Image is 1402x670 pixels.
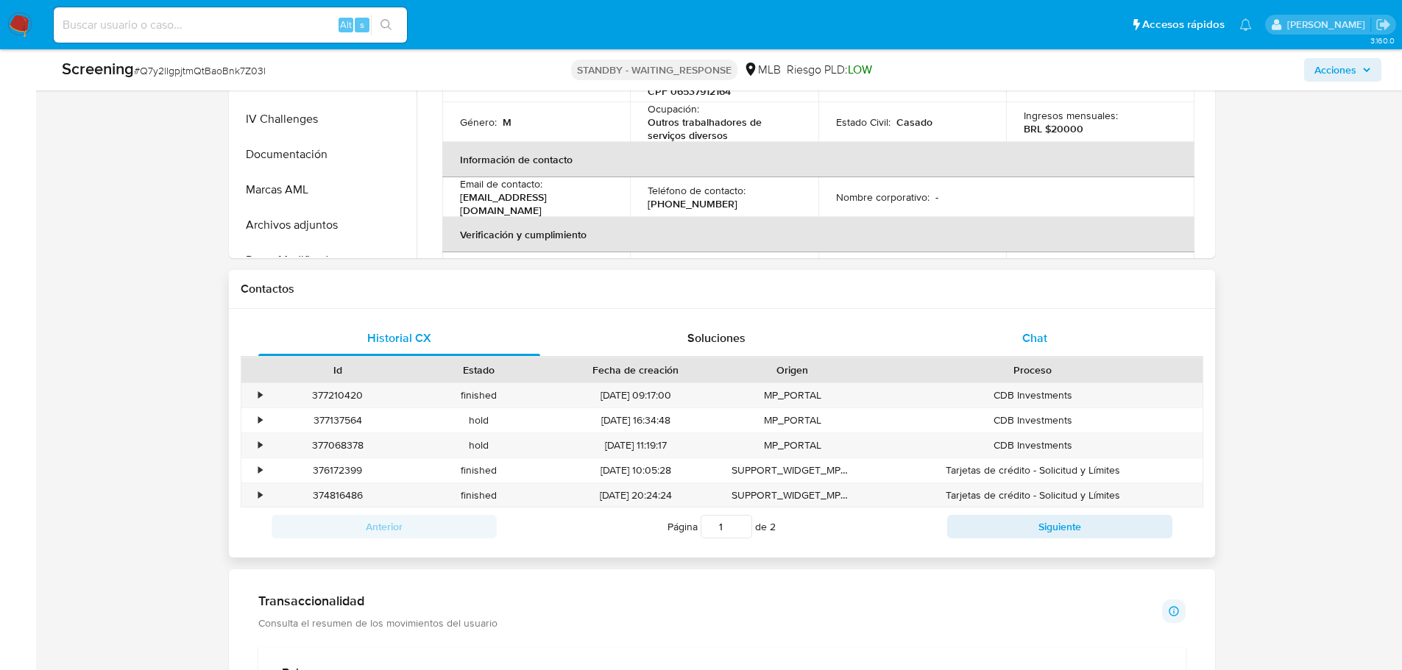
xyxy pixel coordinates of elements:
div: [DATE] 20:24:24 [550,483,721,507]
div: MP_PORTAL [721,383,863,407]
span: Acciones [1314,58,1356,82]
p: Género : [460,115,497,129]
button: IV Challenges [233,101,417,137]
div: Tarjetas de crédito - Solicitud y Límites [863,458,1203,482]
span: Página de [668,515,776,538]
th: Información de contacto [442,142,1194,177]
th: Verificación y cumplimiento [442,217,1194,252]
div: SUPPORT_WIDGET_MP_MOBILE [721,483,863,507]
span: Accesos rápidos [1142,17,1225,32]
div: finished [408,383,550,407]
p: - [1115,78,1118,91]
div: • [259,463,263,477]
div: CDB Investments [863,433,1203,457]
p: Nacionalidad : [836,78,896,91]
div: Origen [732,363,852,377]
span: 2 [770,519,776,534]
p: Outros trabalhadores de serviços diversos [648,115,795,142]
div: 376172399 [267,458,408,482]
p: Fecha de nacimiento : [460,78,557,91]
span: # Q7y2lIgpjtmQtBaoBnk7Z03l [134,63,266,78]
button: search-icon [371,15,401,35]
div: [DATE] 10:05:28 [550,458,721,482]
p: nicolas.tyrkiel@mercadolibre.com [1287,18,1370,32]
div: • [259,488,263,502]
button: Datos Modificados [233,243,417,278]
p: [EMAIL_ADDRESS][DOMAIN_NAME] [460,190,607,217]
p: BR [902,78,916,91]
a: Salir [1376,17,1391,32]
div: Proceso [874,363,1192,377]
span: Historial CX [367,329,431,346]
span: Chat [1022,329,1047,346]
span: Alt [340,18,352,32]
p: Ingresos mensuales : [1024,109,1118,122]
div: Tarjetas de crédito - Solicitud y Límites [863,483,1203,507]
b: Screening [62,57,134,80]
p: STANDBY - WAITING_RESPONSE [571,60,737,80]
div: 377137564 [267,408,408,432]
p: [PHONE_NUMBER] [648,197,737,210]
div: MLB [743,62,781,78]
p: CPF 06537912164 [648,85,731,98]
input: Buscar usuario o caso... [54,15,407,35]
p: Email de contacto : [460,177,542,190]
div: Fecha de creación [560,363,711,377]
div: MP_PORTAL [721,408,863,432]
button: Marcas AML [233,172,417,207]
div: [DATE] 09:17:00 [550,383,721,407]
div: [DATE] 16:34:48 [550,408,721,432]
div: • [259,388,263,402]
div: • [259,413,263,427]
p: País de residencia : [1024,78,1109,91]
p: Casado [896,115,932,129]
p: Ocupación : [648,102,699,115]
div: CDB Investments [863,408,1203,432]
p: BRL $20000 [1024,122,1083,135]
span: 3.160.0 [1370,35,1395,46]
div: hold [408,433,550,457]
div: MP_PORTAL [721,433,863,457]
button: Archivos adjuntos [233,207,417,243]
div: [DATE] 11:19:17 [550,433,721,457]
p: Nombre corporativo : [836,190,930,204]
div: Id [277,363,398,377]
p: Teléfono de contacto : [648,184,746,197]
div: • [259,438,263,452]
button: Siguiente [947,515,1172,538]
p: [DATE] [563,78,594,91]
div: 377210420 [267,383,408,407]
h1: Contactos [241,282,1203,296]
span: LOW [848,61,872,78]
span: Riesgo PLD: [787,62,872,78]
div: finished [408,483,550,507]
div: 377068378 [267,433,408,457]
button: Acciones [1304,58,1381,82]
button: Documentación [233,137,417,172]
div: Estado [419,363,539,377]
div: CDB Investments [863,383,1203,407]
div: hold [408,408,550,432]
p: M [503,115,511,129]
div: 374816486 [267,483,408,507]
p: Estado Civil : [836,115,891,129]
p: - [935,190,938,204]
button: Anterior [272,515,497,538]
div: finished [408,458,550,482]
span: s [360,18,364,32]
span: Soluciones [687,329,746,346]
div: SUPPORT_WIDGET_MP_MOBILE [721,458,863,482]
a: Notificaciones [1239,18,1252,31]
